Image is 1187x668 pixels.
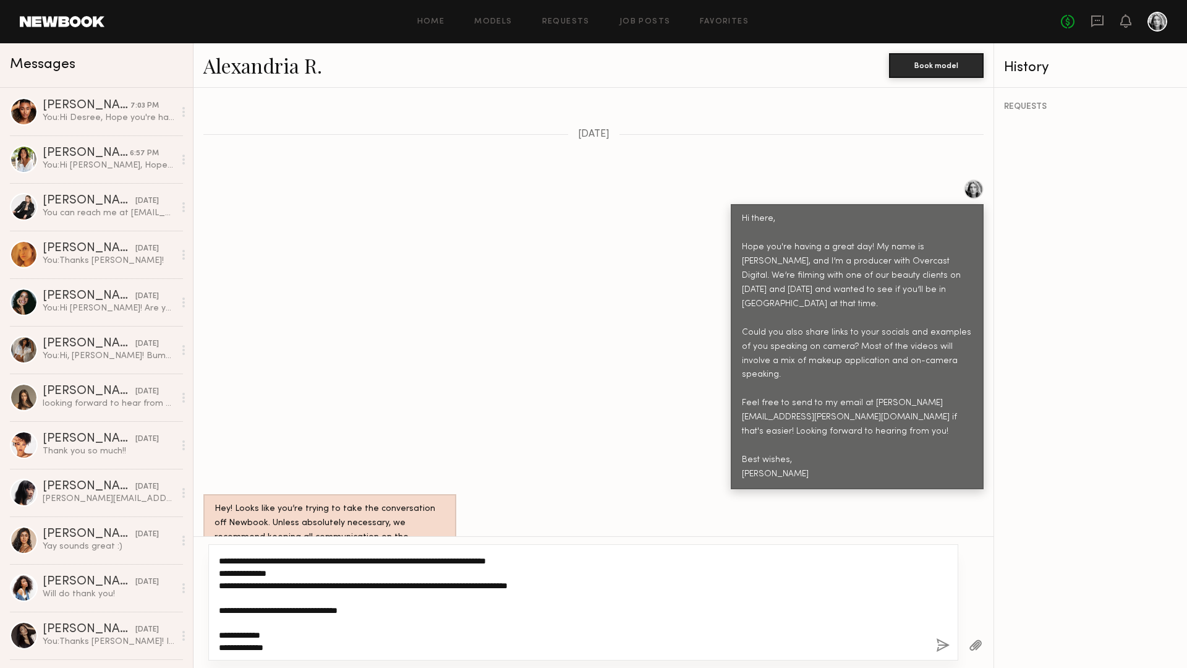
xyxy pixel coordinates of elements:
a: Home [417,18,445,26]
div: [PERSON_NAME] [43,385,135,398]
div: [PERSON_NAME] [43,338,135,350]
div: [DATE] [135,624,159,636]
div: [PERSON_NAME] [43,623,135,636]
button: Book model [889,53,984,78]
div: [PERSON_NAME] [43,433,135,445]
div: Thank you so much!! [43,445,174,457]
a: Favorites [700,18,749,26]
div: [DATE] [135,338,159,350]
div: REQUESTS [1004,103,1177,111]
div: You: Hi [PERSON_NAME]! Are you by chance available [DATE][DATE]? Have a shoot for MAC Cosmetics' ... [43,302,174,314]
div: [PERSON_NAME] [43,147,130,160]
div: [DATE] [135,195,159,207]
div: History [1004,61,1177,75]
div: [PERSON_NAME] [43,290,135,302]
div: [DATE] [135,243,159,255]
div: [DATE] [135,434,159,445]
div: [DATE] [135,481,159,493]
div: 7:03 PM [130,100,159,112]
div: [PERSON_NAME] [43,100,130,112]
a: Job Posts [619,18,671,26]
div: [PERSON_NAME] [43,195,135,207]
a: Alexandria R. [203,52,322,79]
div: [PERSON_NAME] [43,481,135,493]
div: You: Thanks [PERSON_NAME]! [43,255,174,267]
div: [DATE] [135,529,159,541]
div: You can reach me at [EMAIL_ADDRESS][DOMAIN_NAME] [43,207,174,219]
span: Messages [10,58,75,72]
div: [DATE] [135,576,159,588]
div: Yay sounds great :) [43,541,174,552]
div: You: Thanks [PERSON_NAME]! I'll share with the team and circle back! [43,636,174,648]
div: [PERSON_NAME][EMAIL_ADDRESS][PERSON_NAME][DOMAIN_NAME] [43,493,174,505]
div: You: Hi Desree, Hope you're having a great day! I wanted to check if you might be available on ei... [43,112,174,124]
div: Will do thank you! [43,588,174,600]
a: Book model [889,59,984,70]
a: Requests [542,18,590,26]
div: [DATE] [135,386,159,398]
div: 6:57 PM [130,148,159,160]
div: [DATE] [135,291,159,302]
div: [PERSON_NAME] [43,242,135,255]
div: Hey! Looks like you’re trying to take the conversation off Newbook. Unless absolutely necessary, ... [215,502,445,559]
a: Models [474,18,512,26]
div: You: Hi, [PERSON_NAME]! Bumping this! [43,350,174,362]
div: looking forward to hear from you soon:) [43,398,174,409]
span: [DATE] [578,129,610,140]
div: Hi there, Hope you're having a great day! My name is [PERSON_NAME], and I’m a producer with Overc... [742,212,972,482]
div: You: Hi [PERSON_NAME], Hope you're having a great day! I wanted to check if you might be availabl... [43,160,174,171]
div: [PERSON_NAME] [43,528,135,541]
div: [PERSON_NAME] [43,576,135,588]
